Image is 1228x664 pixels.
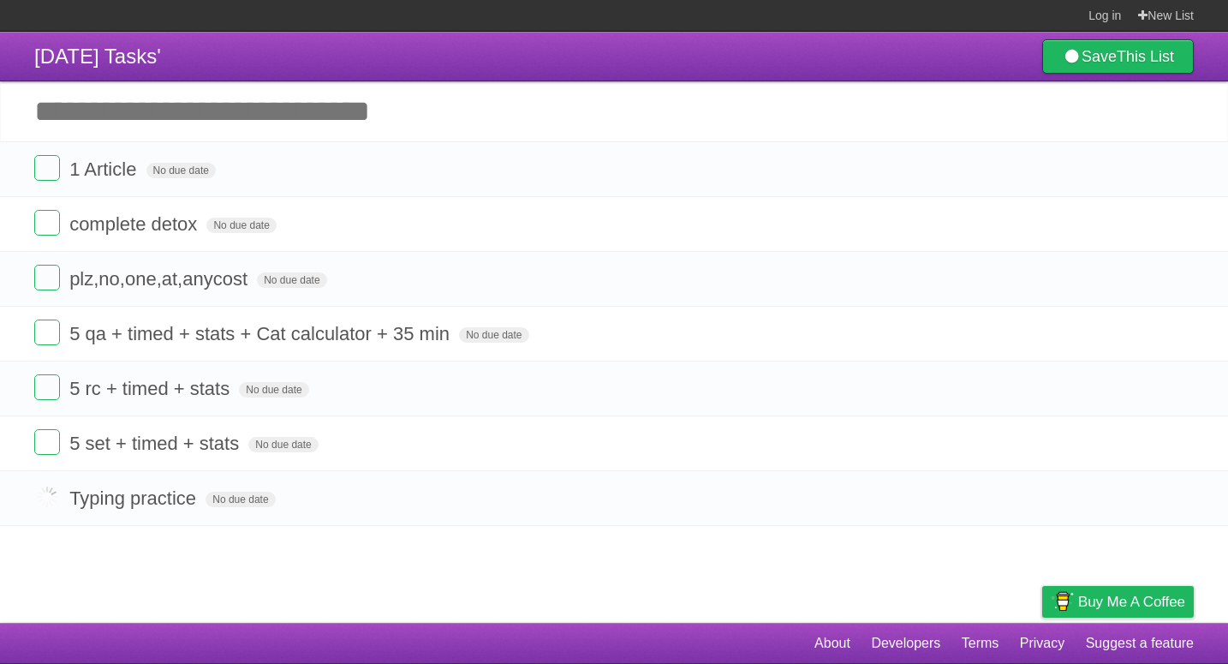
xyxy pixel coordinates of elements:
span: No due date [206,218,276,233]
span: 1 Article [69,159,140,180]
img: Buy me a coffee [1051,587,1074,616]
span: Typing practice [69,488,200,509]
label: Done [34,484,60,510]
span: No due date [146,163,216,178]
span: 5 set + timed + stats [69,433,243,454]
b: This List [1117,48,1174,65]
a: Developers [871,627,940,660]
label: Done [34,374,60,400]
a: Privacy [1020,627,1064,660]
a: Suggest a feature [1086,627,1194,660]
span: [DATE] Tasks' [34,45,161,68]
a: SaveThis List [1042,39,1194,74]
a: Buy me a coffee [1042,586,1194,618]
label: Done [34,429,60,455]
label: Done [34,265,60,290]
a: Terms [962,627,999,660]
span: Buy me a coffee [1078,587,1185,617]
span: No due date [257,272,326,288]
label: Done [34,320,60,345]
label: Done [34,210,60,236]
span: No due date [239,382,308,398]
span: 5 qa + timed + stats + Cat calculator + 35 min [69,323,454,344]
span: plz,no,one,at,anycost [69,268,252,290]
span: 5 rc + timed + stats [69,378,234,399]
span: No due date [206,492,275,507]
span: complete detox [69,213,201,235]
span: No due date [459,327,528,343]
label: Done [34,155,60,181]
span: No due date [248,437,318,452]
a: About [814,627,850,660]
